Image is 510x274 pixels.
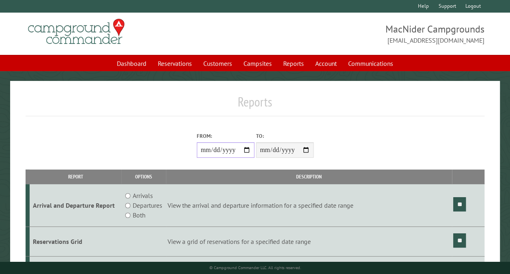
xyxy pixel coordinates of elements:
[30,170,122,184] th: Report
[133,191,153,200] label: Arrivals
[26,94,484,116] h1: Reports
[255,22,485,45] span: MacNider Campgrounds [EMAIL_ADDRESS][DOMAIN_NAME]
[256,132,314,140] label: To:
[133,210,145,220] label: Both
[209,265,301,270] small: © Campground Commander LLC. All rights reserved.
[121,170,166,184] th: Options
[30,184,122,227] td: Arrival and Departure Report
[197,132,254,140] label: From:
[166,184,452,227] td: View the arrival and departure information for a specified date range
[310,56,342,71] a: Account
[278,56,309,71] a: Reports
[166,227,452,257] td: View a grid of reservations for a specified date range
[198,56,237,71] a: Customers
[30,227,122,257] td: Reservations Grid
[153,56,197,71] a: Reservations
[343,56,398,71] a: Communications
[112,56,151,71] a: Dashboard
[133,200,162,210] label: Departures
[239,56,277,71] a: Campsites
[26,16,127,48] img: Campground Commander
[166,170,452,184] th: Description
